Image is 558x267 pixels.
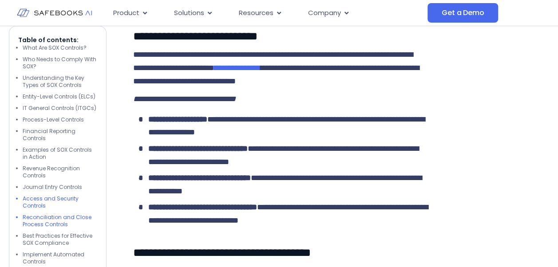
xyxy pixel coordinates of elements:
li: Process-Level Controls [23,116,97,123]
li: What Are SOX Controls? [23,44,97,51]
li: Financial Reporting Controls [23,128,97,142]
li: Revenue Recognition Controls [23,165,97,179]
span: Company [308,8,341,18]
span: Resources [239,8,273,18]
li: IT General Controls (ITGCs) [23,105,97,112]
div: Menu Toggle [106,4,427,22]
p: Table of contents: [18,35,97,44]
nav: Menu [106,4,427,22]
li: Reconciliation and Close Process Controls [23,214,97,228]
li: Journal Entry Controls [23,184,97,191]
li: Best Practices for Effective SOX Compliance [23,232,97,247]
a: Get a Demo [427,3,498,23]
span: Solutions [174,8,204,18]
li: Understanding the Key Types of SOX Controls [23,75,97,89]
li: Entity-Level Controls (ELCs) [23,93,97,100]
span: Get a Demo [442,8,484,17]
li: Access and Security Controls [23,195,97,209]
li: Who Needs to Comply With SOX? [23,56,97,70]
span: Product [113,8,139,18]
li: Examples of SOX Controls in Action [23,146,97,161]
li: Implement Automated Controls [23,251,97,265]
